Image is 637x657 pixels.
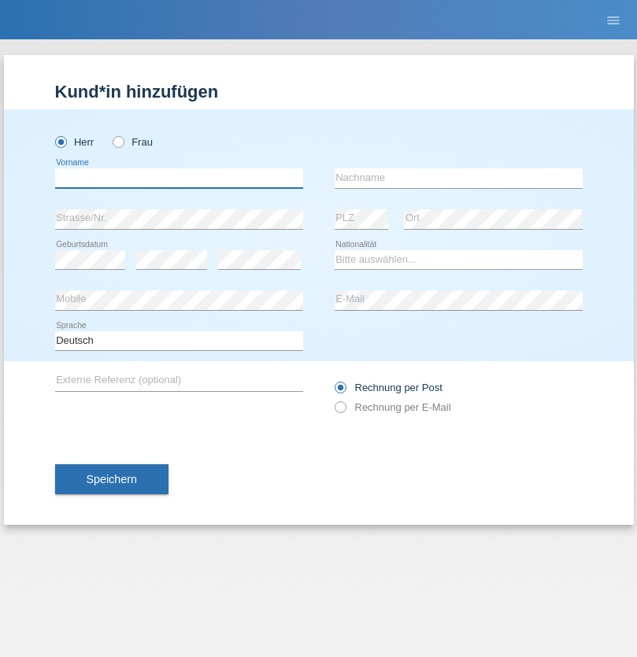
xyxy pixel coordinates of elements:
span: Speichern [87,473,137,485]
h1: Kund*in hinzufügen [55,82,583,102]
button: Speichern [55,464,169,494]
label: Rechnung per Post [335,382,443,393]
label: Frau [113,136,153,148]
input: Frau [113,136,123,146]
label: Herr [55,136,94,148]
input: Rechnung per E-Mail [335,401,345,421]
a: menu [598,15,629,24]
input: Herr [55,136,65,146]
i: menu [606,13,621,28]
label: Rechnung per E-Mail [335,401,451,413]
input: Rechnung per Post [335,382,345,401]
